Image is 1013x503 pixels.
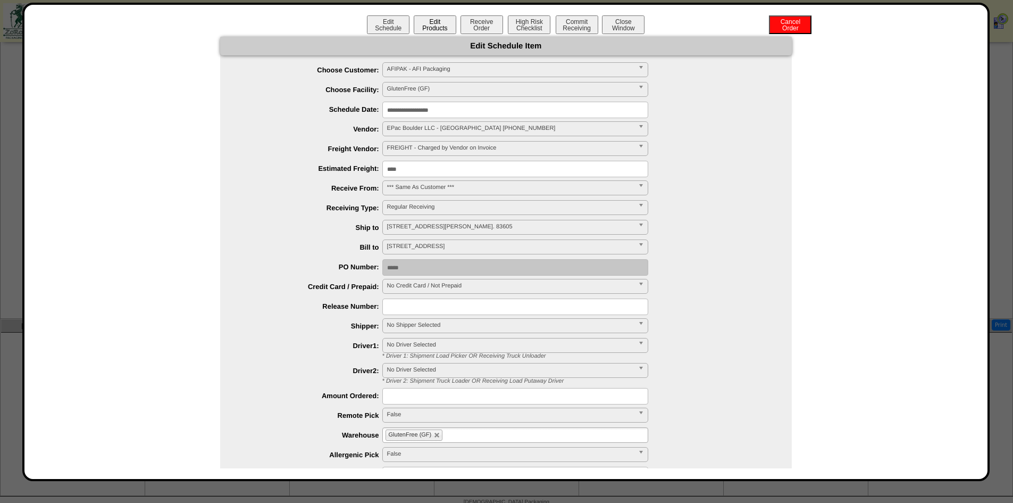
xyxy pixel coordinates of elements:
[387,201,634,213] span: Regular Receiving
[387,319,634,332] span: No Shipper Selected
[374,353,792,359] div: * Driver 1: Shipment Load Picker OR Receiving Truck Unloader
[769,15,811,34] button: CancelOrder
[387,339,634,351] span: No Driver Selected
[389,432,432,438] span: GlutenFree (GF)
[602,15,644,34] button: CloseWindow
[241,125,382,133] label: Vendor:
[241,105,382,113] label: Schedule Date:
[241,431,382,439] label: Warehouse
[387,408,634,421] span: False
[387,220,634,233] span: [STREET_ADDRESS][PERSON_NAME]. 83605
[241,224,382,232] label: Ship to
[387,122,634,135] span: EPac Boulder LLC - [GEOGRAPHIC_DATA] [PHONE_NUMBER]
[241,204,382,212] label: Receiving Type:
[387,63,634,76] span: AFIPAK - AFI Packaging
[241,184,382,192] label: Receive From:
[601,24,646,32] a: CloseWindow
[241,302,382,310] label: Release Number:
[387,142,634,154] span: FREIGHT - Charged by Vendor on Invoice
[461,15,503,34] button: ReceiveOrder
[241,164,382,172] label: Estimated Freight:
[387,279,634,292] span: No Credit Card / Not Prepaid
[241,411,382,419] label: Remote Pick
[387,364,634,376] span: No Driver Selected
[220,37,792,55] div: Edit Schedule Item
[241,451,382,459] label: Allergenic Pick
[241,66,382,74] label: Choose Customer:
[374,378,792,384] div: * Driver 2: Shipment Truck Loader OR Receiving Load Putaway Driver
[556,15,598,34] button: CommitReceiving
[241,243,382,251] label: Bill to
[387,83,634,95] span: GlutenFree (GF)
[241,145,382,153] label: Freight Vendor:
[387,240,634,253] span: [STREET_ADDRESS]
[241,367,382,375] label: Driver2:
[241,86,382,94] label: Choose Facility:
[241,392,382,400] label: Amount Ordered:
[241,263,382,271] label: PO Number:
[367,15,409,34] button: EditSchedule
[241,283,382,291] label: Credit Card / Prepaid:
[508,15,550,34] button: High RiskChecklist
[241,322,382,330] label: Shipper:
[241,342,382,350] label: Driver1:
[387,448,634,460] span: False
[414,15,456,34] button: EditProducts
[507,24,553,32] a: High RiskChecklist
